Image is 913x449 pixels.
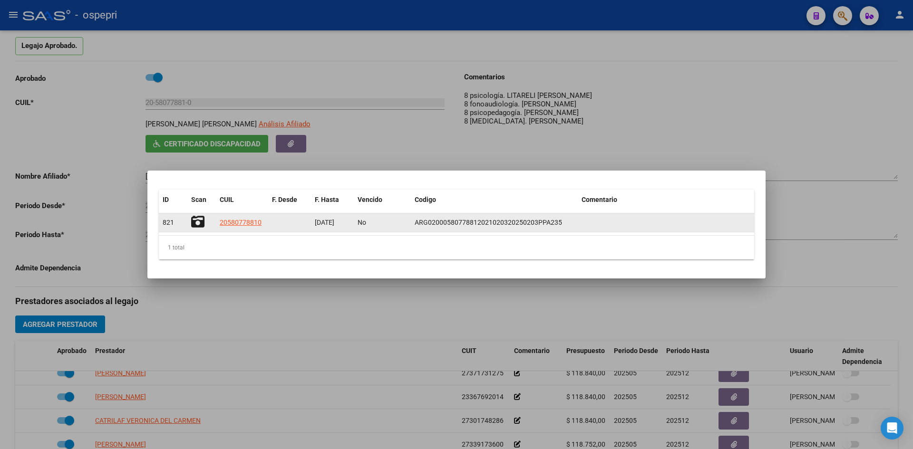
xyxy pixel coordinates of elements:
[272,196,297,203] span: F. Desde
[187,190,216,210] datatable-header-cell: Scan
[220,219,262,226] span: 20580778810
[315,219,334,226] span: [DATE]
[354,190,411,210] datatable-header-cell: Vencido
[358,196,382,203] span: Vencido
[159,190,187,210] datatable-header-cell: ID
[163,196,169,203] span: ID
[582,196,617,203] span: Comentario
[268,190,311,210] datatable-header-cell: F. Desde
[415,196,436,203] span: Codigo
[216,190,268,210] datatable-header-cell: CUIL
[315,196,339,203] span: F. Hasta
[159,236,754,259] div: 1 total
[415,219,562,226] span: ARG02000580778812021020320250203PPA235
[411,190,578,210] datatable-header-cell: Codigo
[220,196,234,203] span: CUIL
[578,190,754,210] datatable-header-cell: Comentario
[881,417,903,439] div: Open Intercom Messenger
[311,190,354,210] datatable-header-cell: F. Hasta
[191,196,206,203] span: Scan
[358,219,366,226] span: No
[163,219,174,226] span: 821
